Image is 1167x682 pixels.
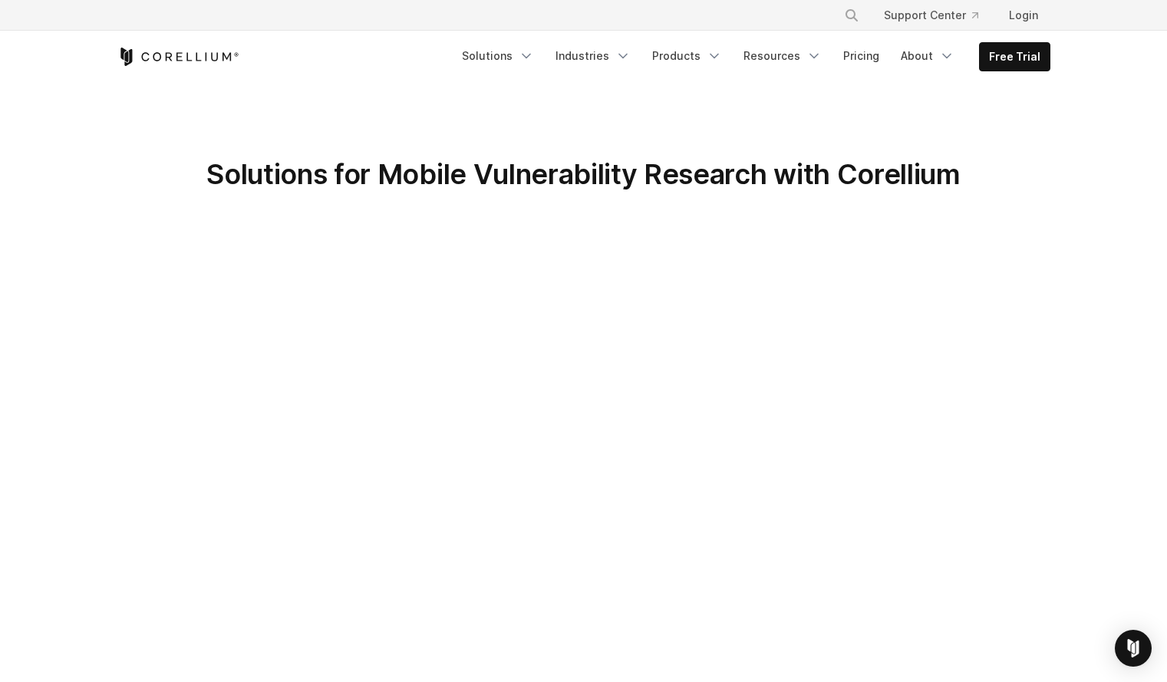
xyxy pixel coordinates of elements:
[453,42,543,70] a: Solutions
[1115,630,1152,667] div: Open Intercom Messenger
[643,42,731,70] a: Products
[826,2,1050,29] div: Navigation Menu
[872,2,991,29] a: Support Center
[453,42,1050,71] div: Navigation Menu
[206,157,960,191] span: Solutions for Mobile Vulnerability Research with Corellium
[546,42,640,70] a: Industries
[892,42,964,70] a: About
[980,43,1050,71] a: Free Trial
[997,2,1050,29] a: Login
[734,42,831,70] a: Resources
[834,42,888,70] a: Pricing
[838,2,865,29] button: Search
[117,48,239,66] a: Corellium Home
